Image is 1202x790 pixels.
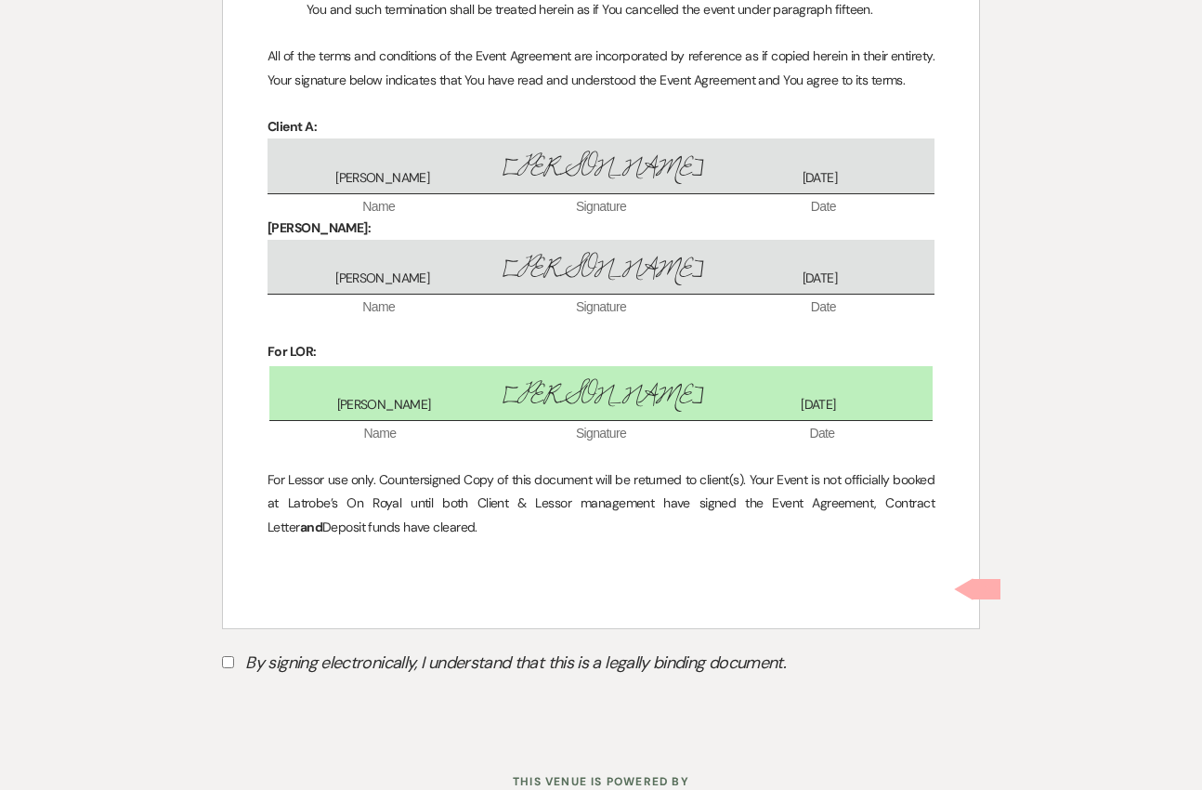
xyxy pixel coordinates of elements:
span: Signature [490,198,712,217]
span: [PERSON_NAME] [273,169,491,188]
span: [PERSON_NAME] [491,148,710,188]
span: [PERSON_NAME] [491,249,710,289]
strong: and [300,519,322,535]
strong: Client A: [268,118,317,135]
span: Date [712,198,934,217]
span: [DATE] [711,270,929,288]
p: All of the terms and conditions of the Event Agreement are incorporated by reference as if copied... [268,45,934,91]
span: Name [268,198,490,217]
span: [PERSON_NAME] [275,396,492,415]
span: Name [269,425,490,443]
label: By signing electronically, I understand that this is a legally binding document. [222,648,980,683]
span: [DATE] [710,396,927,415]
p: For Lessor use only. Countersigned Copy of this document will be returned to client(s). Your Even... [268,468,934,539]
span: [PERSON_NAME] [492,375,710,415]
span: Date [712,425,933,443]
strong: [PERSON_NAME]: [268,219,371,236]
span: [DATE] [711,169,929,188]
strong: For LOR: [268,343,317,360]
span: Signature [490,425,712,443]
span: Signature [490,298,712,317]
span: Date [712,298,934,317]
span: [PERSON_NAME] [273,270,491,288]
input: By signing electronically, I understand that this is a legally binding document. [222,656,234,668]
span: Name [268,298,490,317]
